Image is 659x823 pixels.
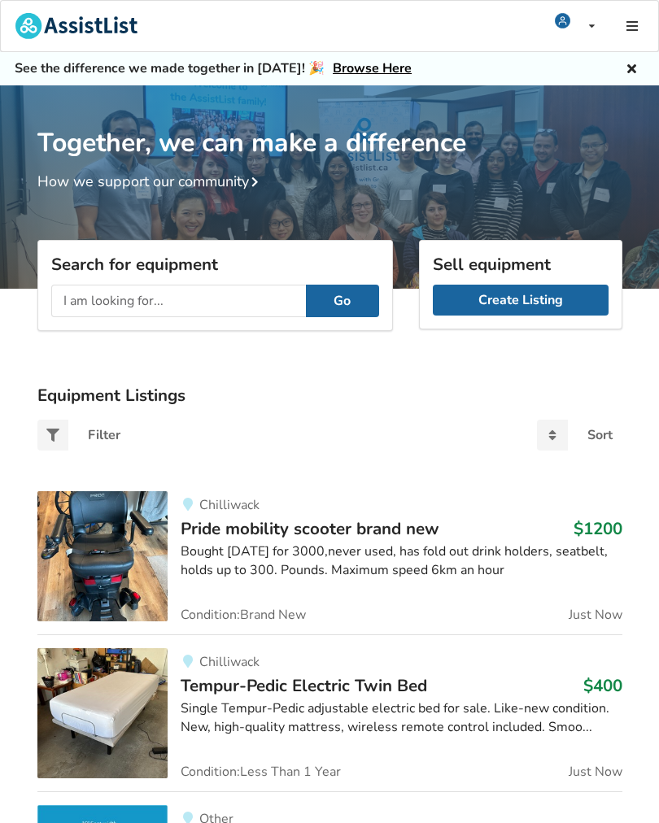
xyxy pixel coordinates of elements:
img: bedroom equipment-tempur-pedic electric twin bed [37,648,168,778]
a: bedroom equipment-tempur-pedic electric twin bedChilliwackTempur-Pedic Electric Twin Bed$400Singl... [37,634,622,791]
span: Chilliwack [199,496,260,514]
span: Condition: Brand New [181,608,306,621]
div: Filter [88,429,120,442]
img: user icon [555,13,570,28]
a: Create Listing [433,285,609,316]
img: mobility-pride mobility scooter brand new [37,491,168,621]
input: I am looking for... [51,285,306,317]
div: Single Tempur-Pedic adjustable electric bed for sale. Like-new condition. New, high-quality mattr... [181,699,622,737]
a: Browse Here [333,59,412,77]
a: How we support our community [37,172,265,191]
h1: Together, we can make a difference [37,85,622,159]
h3: $1200 [574,518,622,539]
span: Pride mobility scooter brand new [181,517,439,540]
span: Tempur-Pedic Electric Twin Bed [181,674,427,697]
span: Condition: Less Than 1 Year [181,765,341,778]
span: Chilliwack [199,653,260,671]
img: assistlist-logo [15,13,137,39]
div: Bought [DATE] for 3000,never used, has fold out drink holders, seatbelt, holds up to 300. Pounds.... [181,542,622,580]
button: Go [306,285,379,317]
span: Just Now [569,608,622,621]
h3: $400 [583,675,622,696]
span: Just Now [569,765,622,778]
div: Sort [587,429,613,442]
h5: See the difference we made together in [DATE]! 🎉 [15,60,412,77]
h3: Equipment Listings [37,385,622,406]
h3: Sell equipment [433,254,609,275]
h3: Search for equipment [51,254,379,275]
a: mobility-pride mobility scooter brand new ChilliwackPride mobility scooter brand new$1200Bought [... [37,491,622,634]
